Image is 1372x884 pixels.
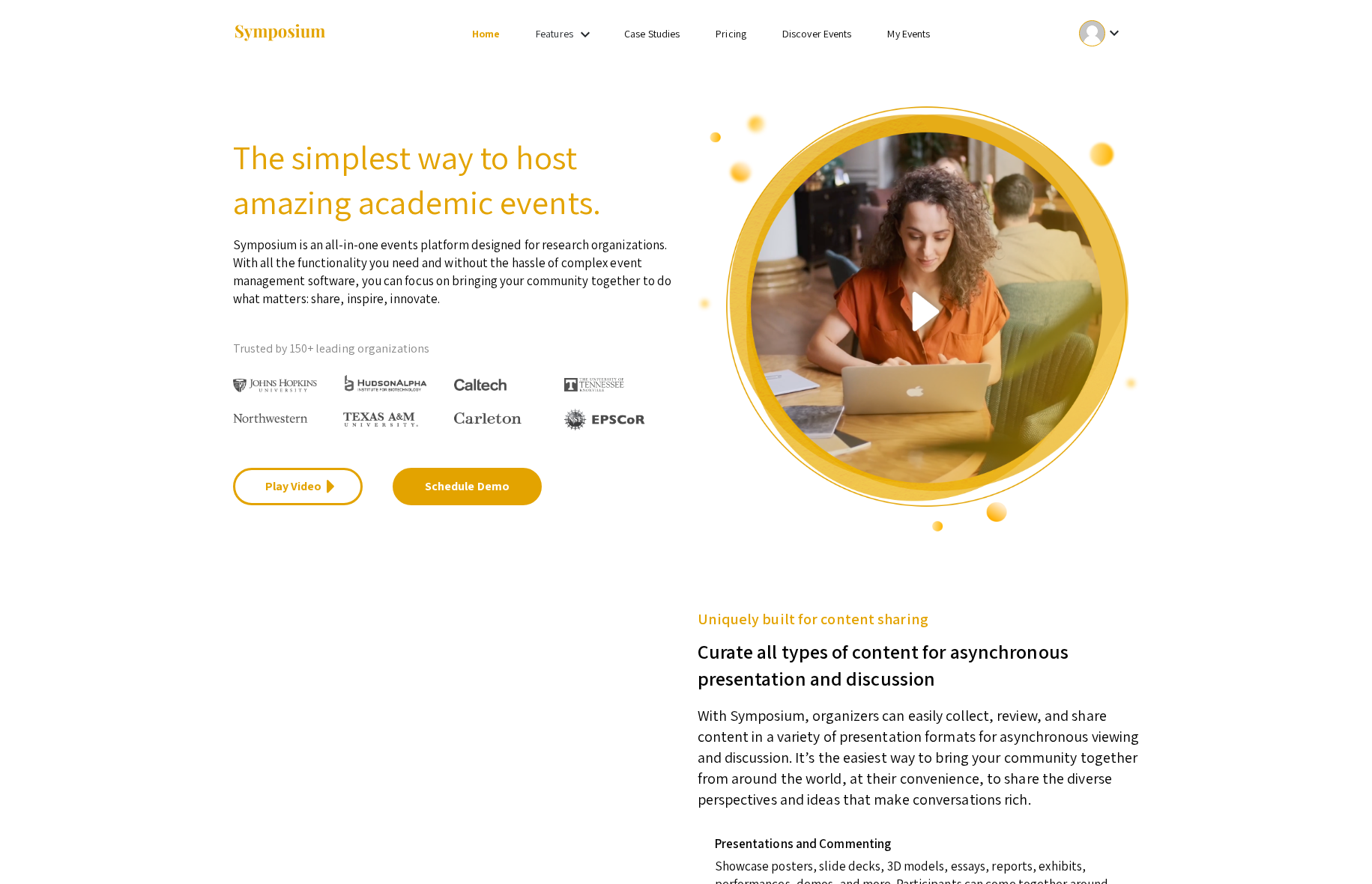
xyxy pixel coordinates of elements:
[698,105,1140,533] img: video overview of Symposium
[715,836,1128,851] h4: Presentations and Commenting
[454,379,507,391] img: Caltech
[343,374,428,391] img: HudsonAlpha
[698,692,1140,810] p: With Symposium, organizers can easily collect, review, and share content in a variety of presenta...
[1105,24,1123,42] mat-icon: Expand account dropdown
[698,608,1140,630] h5: Uniquely built for content sharing
[233,379,318,393] img: Johns Hopkins University
[564,378,624,391] img: The University of Tennessee
[233,338,675,360] p: Trusted by 150+ leading organizations
[393,468,542,505] a: Schedule Demo
[454,412,522,424] img: Carleton
[233,413,308,422] img: Northwestern
[343,412,418,427] img: Texas A&M University
[716,27,746,40] a: Pricing
[782,27,852,40] a: Discover Events
[11,817,64,873] iframe: Chat
[233,23,327,43] img: Symposium by ForagerOne
[887,27,930,40] a: My Events
[1063,16,1139,50] button: Expand account dropdown
[233,225,675,308] p: Symposium is an all-in-one events platform designed for research organizations. With all the func...
[698,630,1140,692] h3: Curate all types of content for asynchronous presentation and discussion
[233,468,363,505] a: Play Video
[624,27,680,40] a: Case Studies
[233,135,675,225] h2: The simplest way to host amazing academic events.
[472,27,500,40] a: Home
[536,27,573,40] a: Features
[564,409,647,430] img: EPSCOR
[576,25,594,43] mat-icon: Expand Features list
